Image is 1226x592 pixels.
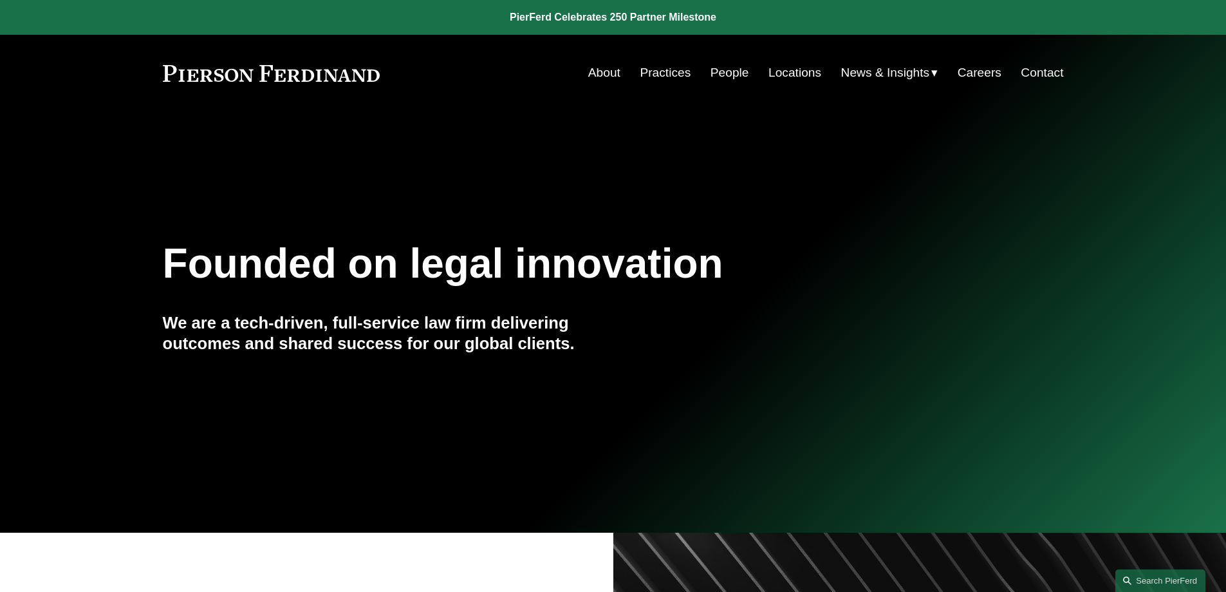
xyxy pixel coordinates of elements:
a: Careers [958,61,1001,85]
a: Locations [768,61,821,85]
h4: We are a tech-driven, full-service law firm delivering outcomes and shared success for our global... [163,312,613,354]
a: Practices [640,61,691,85]
span: News & Insights [841,62,930,84]
a: Search this site [1115,569,1205,592]
a: folder dropdown [841,61,938,85]
a: Contact [1021,61,1063,85]
a: About [588,61,620,85]
a: People [711,61,749,85]
h1: Founded on legal innovation [163,240,914,287]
